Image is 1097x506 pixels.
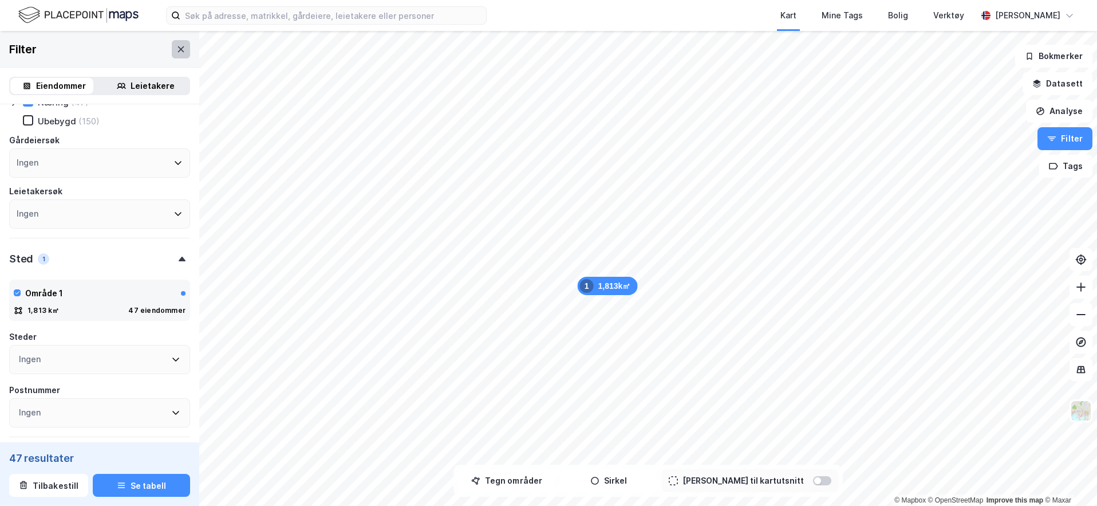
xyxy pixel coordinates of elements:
div: Sted [9,252,33,266]
div: Map marker [578,277,638,295]
button: Sirkel [560,469,657,492]
div: Leietakere [131,79,175,93]
div: Ingen [19,352,41,366]
div: 47 eiendommer [128,306,186,315]
iframe: Chat Widget [1040,451,1097,506]
div: Leietakersøk [9,185,62,198]
a: Mapbox [894,496,926,504]
div: Eiendommer [36,79,86,93]
button: Analyse [1026,100,1092,123]
div: Steder [9,330,37,344]
div: Bolig [888,9,908,22]
div: Område 1 [25,287,63,300]
div: Kontrollprogram for chat [1040,451,1097,506]
img: Z [1070,400,1092,422]
button: Filter [1037,127,1092,150]
div: [PERSON_NAME] til kartutsnitt [682,474,804,488]
div: 1,813 k㎡ [27,306,60,315]
div: 1 [580,279,594,293]
div: Ubebygd [38,116,76,127]
div: (150) [78,116,100,127]
div: Mine Tags [822,9,863,22]
input: Søk på adresse, matrikkel, gårdeiere, leietakere eller personer [180,7,486,24]
button: Bokmerker [1015,45,1092,68]
button: Tags [1039,155,1092,178]
a: Improve this map [986,496,1043,504]
div: Ingen [17,207,38,221]
button: Tilbakestill [9,474,88,497]
img: logo.f888ab2527a4732fd821a326f86c7f29.svg [18,5,139,25]
div: Ingen [17,156,38,170]
a: OpenStreetMap [928,496,984,504]
div: 1 [38,253,49,265]
div: 47 resultater [9,451,190,465]
div: Filter [9,40,37,58]
div: Ingen [19,406,41,419]
button: Tegn områder [458,469,555,492]
div: Kart [780,9,796,22]
button: Datasett [1023,72,1092,95]
button: Se tabell [93,474,190,497]
div: Postnummer [9,383,60,397]
div: Gårdeiersøk [9,134,60,147]
div: [PERSON_NAME] [995,9,1060,22]
div: Verktøy [933,9,964,22]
